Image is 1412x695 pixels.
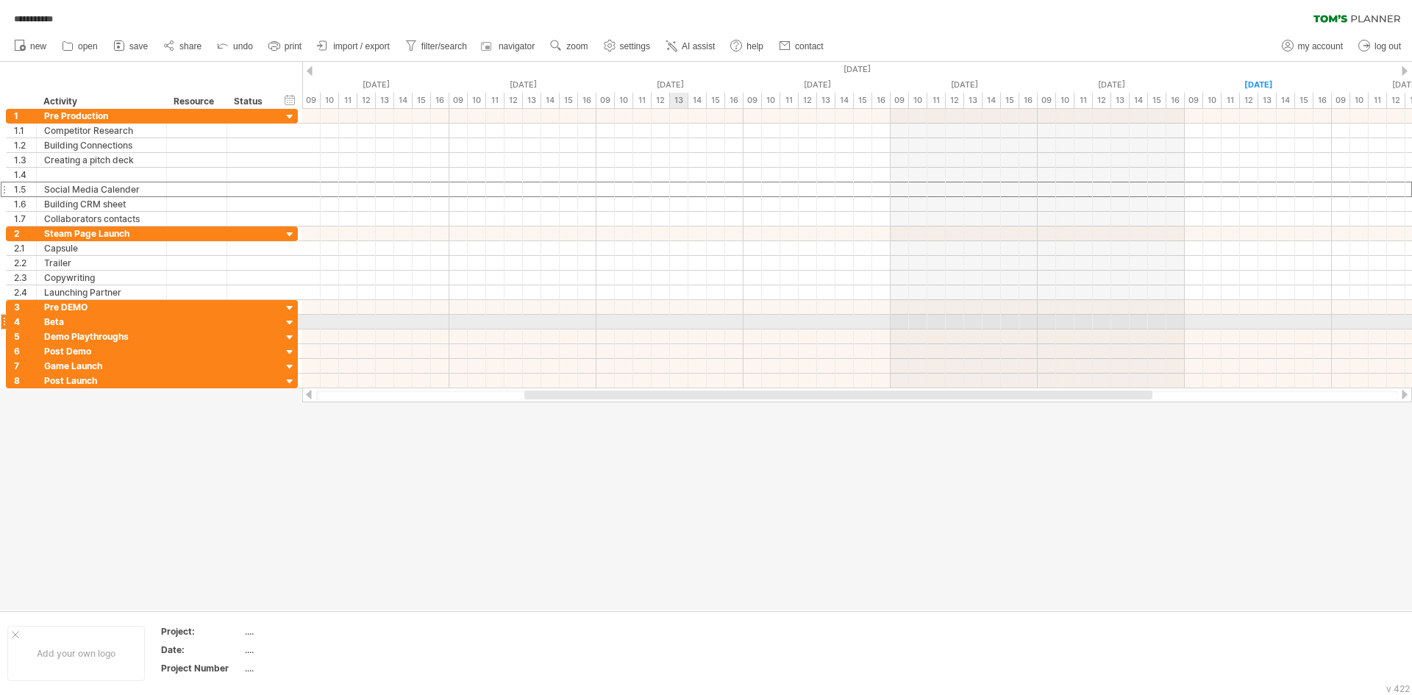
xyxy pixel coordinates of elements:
[44,359,159,373] div: Game Launch
[431,93,449,108] div: 16
[1111,93,1130,108] div: 13
[14,315,36,329] div: 4
[265,37,306,56] a: print
[1295,93,1313,108] div: 15
[14,182,36,196] div: 1.5
[1001,93,1019,108] div: 15
[449,77,596,93] div: Wednesday, 10 September 2025
[14,124,36,138] div: 1.1
[541,93,560,108] div: 14
[1387,93,1405,108] div: 12
[566,41,588,51] span: zoom
[333,41,390,51] span: import / export
[161,662,242,674] div: Project Number
[746,41,763,51] span: help
[44,153,159,167] div: Creating a pitch deck
[14,168,36,182] div: 1.4
[854,93,872,108] div: 15
[780,93,799,108] div: 11
[14,374,36,388] div: 8
[321,93,339,108] div: 10
[1374,41,1401,51] span: log out
[1278,37,1347,56] a: my account
[233,41,253,51] span: undo
[14,153,36,167] div: 1.3
[161,625,242,638] div: Project:
[744,93,762,108] div: 09
[578,93,596,108] div: 16
[7,626,145,681] div: Add your own logo
[523,93,541,108] div: 13
[14,285,36,299] div: 2.4
[775,37,828,56] a: contact
[1166,93,1185,108] div: 16
[14,227,36,240] div: 2
[43,94,158,109] div: Activity
[486,93,504,108] div: 11
[744,77,891,93] div: Friday, 12 September 2025
[479,37,539,56] a: navigator
[682,41,715,51] span: AI assist
[1355,37,1405,56] a: log out
[245,662,368,674] div: ....
[129,41,148,51] span: save
[44,315,159,329] div: Beta
[891,77,1038,93] div: Saturday, 13 September 2025
[546,37,592,56] a: zoom
[245,644,368,656] div: ....
[58,37,102,56] a: open
[499,41,535,51] span: navigator
[1298,41,1343,51] span: my account
[161,644,242,656] div: Date:
[946,93,964,108] div: 12
[302,93,321,108] div: 09
[313,37,394,56] a: import / export
[891,93,909,108] div: 09
[1313,93,1332,108] div: 16
[357,93,376,108] div: 12
[762,93,780,108] div: 10
[1074,93,1093,108] div: 11
[662,37,719,56] a: AI assist
[402,37,471,56] a: filter/search
[44,256,159,270] div: Trailer
[835,93,854,108] div: 14
[44,227,159,240] div: Steam Page Launch
[44,271,159,285] div: Copywriting
[652,93,670,108] div: 12
[707,93,725,108] div: 15
[1056,93,1074,108] div: 10
[504,93,523,108] div: 12
[615,93,633,108] div: 10
[1185,93,1203,108] div: 09
[725,93,744,108] div: 16
[14,109,36,123] div: 1
[596,93,615,108] div: 09
[1386,683,1410,694] div: v 422
[179,41,202,51] span: share
[1369,93,1387,108] div: 11
[213,37,257,56] a: undo
[449,93,468,108] div: 09
[1350,93,1369,108] div: 10
[44,124,159,138] div: Competitor Research
[14,300,36,314] div: 3
[670,93,688,108] div: 13
[30,41,46,51] span: new
[872,93,891,108] div: 16
[1185,77,1332,93] div: Monday, 15 September 2025
[927,93,946,108] div: 11
[560,93,578,108] div: 15
[44,285,159,299] div: Launching Partner
[339,93,357,108] div: 11
[1203,93,1222,108] div: 10
[302,77,449,93] div: Tuesday, 9 September 2025
[14,197,36,211] div: 1.6
[376,93,394,108] div: 13
[14,212,36,226] div: 1.7
[1130,93,1148,108] div: 14
[174,94,218,109] div: Resource
[14,271,36,285] div: 2.3
[285,41,302,51] span: print
[817,93,835,108] div: 13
